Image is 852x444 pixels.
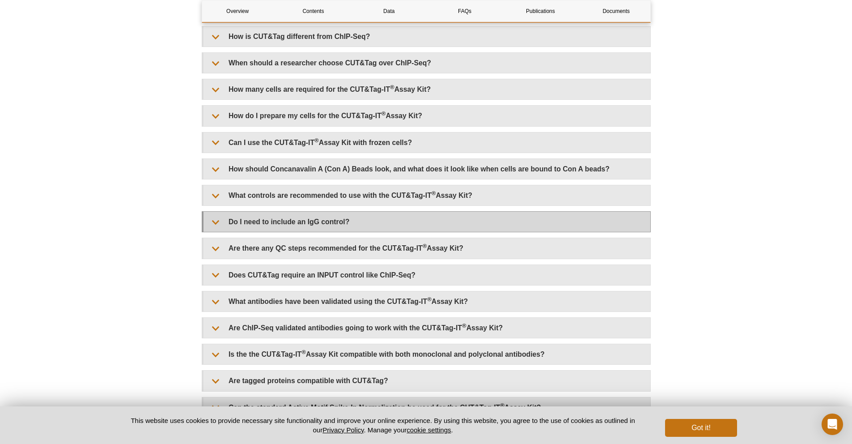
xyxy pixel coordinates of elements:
sup: ® [381,110,386,117]
summary: Do I need to include an IgG control? [203,212,650,232]
summary: Are tagged proteins compatible with CUT&Tag? [203,371,650,391]
sup: ® [390,84,394,90]
p: This website uses cookies to provide necessary site functionality and improve your online experie... [115,416,651,435]
a: Overview [202,0,273,22]
summary: How should Concanavalin A (Con A) Beads look, and what does it look like when cells are bound to ... [203,159,650,179]
sup: ® [500,401,504,408]
a: Data [353,0,424,22]
div: Open Intercom Messenger [822,414,843,435]
a: Documents [581,0,652,22]
summary: Are there any QC steps recommended for the CUT&Tag-IT®Assay Kit? [203,238,650,258]
summary: How is CUT&Tag different from ChIP-Seq? [203,26,650,47]
a: Contents [278,0,349,22]
summary: How do I prepare my cells for the CUT&Tag-IT®Assay Kit? [203,106,650,126]
sup: ® [314,137,319,143]
a: Publications [505,0,576,22]
sup: ® [427,296,432,303]
a: Privacy Policy [322,426,364,434]
sup: ® [423,243,427,249]
summary: Can the standard Active Motif Spike-In Normalization be used for the CUT&Tag-IT®Assay Kit? [203,397,650,418]
summary: Can I use the CUT&Tag-IT®Assay Kit with frozen cells? [203,132,650,153]
summary: What controls are recommended to use with the CUT&Tag-IT®Assay Kit? [203,185,650,205]
button: Got it! [665,419,737,437]
summary: Is the the CUT&Tag-IT®Assay Kit compatible with both monoclonal and polyclonal antibodies? [203,344,650,364]
summary: How many cells are required for the CUT&Tag-IT®Assay Kit? [203,79,650,99]
a: FAQs [429,0,500,22]
sup: ® [301,349,306,355]
summary: When should a researcher choose CUT&Tag over ChIP-Seq? [203,53,650,73]
sup: ® [462,322,466,329]
summary: Does CUT&Tag require an INPUT control like ChIP-Seq? [203,265,650,285]
button: cookie settings [407,426,451,434]
summary: Are ChIP-Seq validated antibodies going to work with the CUT&Tag-IT®Assay Kit? [203,318,650,338]
sup: ® [432,190,436,196]
summary: What antibodies have been validated using the CUT&Tag-IT®Assay Kit? [203,291,650,312]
